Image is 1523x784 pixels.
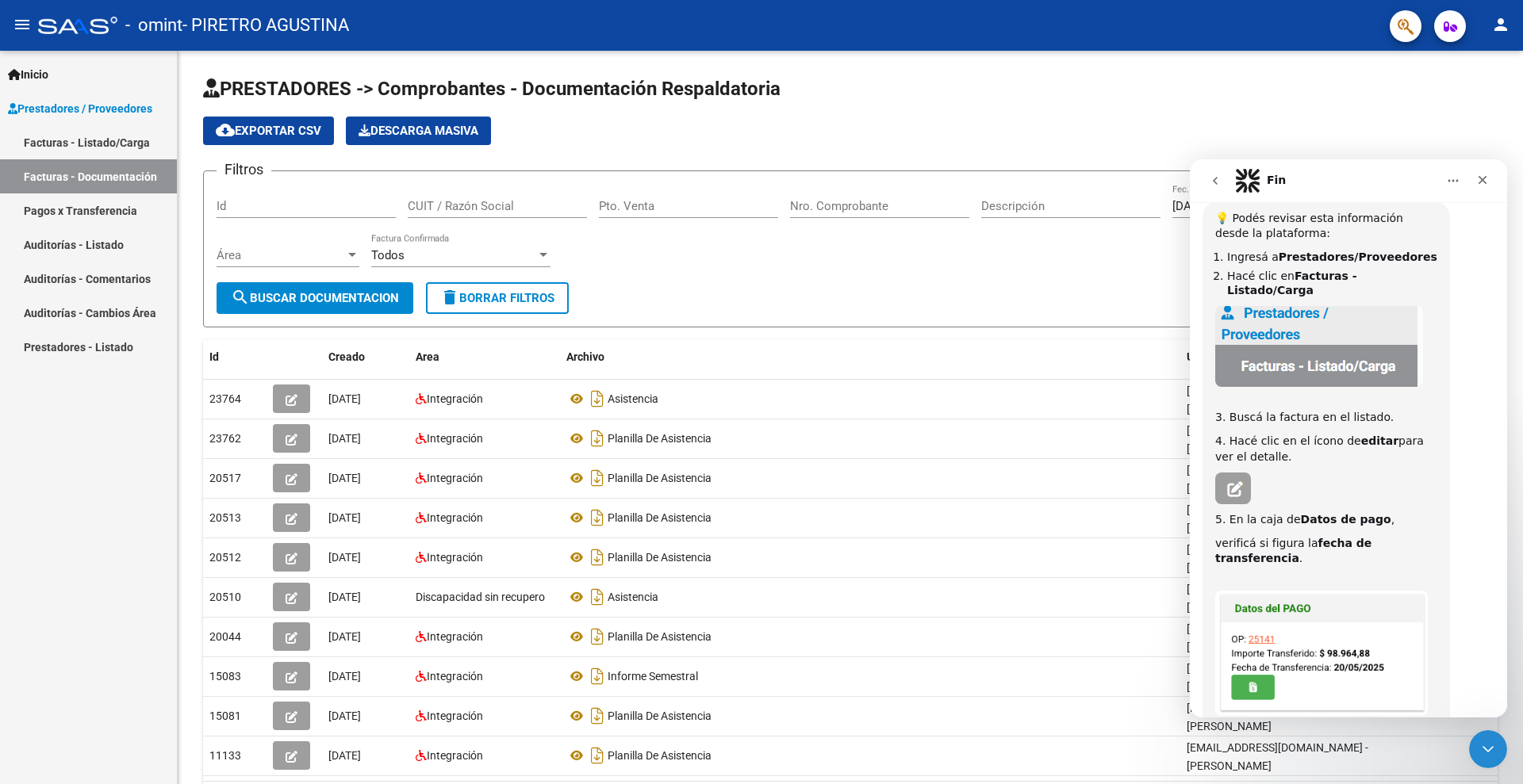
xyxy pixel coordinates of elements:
[608,670,698,683] span: Informe Semestral
[216,124,321,138] span: Exportar CSV
[1180,340,1418,374] datatable-header-cell: Usuario
[328,670,361,683] span: [DATE]
[25,52,247,82] div: 💡 Podés revisar esta información desde la plataforma:
[560,340,1180,374] datatable-header-cell: Archivo
[328,749,361,762] span: [DATE]
[209,670,241,683] span: 15083
[125,8,182,43] span: - omint
[427,670,483,683] span: Integración
[1187,464,1368,495] span: [EMAIL_ADDRESS][DOMAIN_NAME] - [PERSON_NAME]
[587,545,608,570] i: Descargar documento
[209,630,241,643] span: 20044
[1187,622,1368,653] span: [EMAIL_ADDRESS][DOMAIN_NAME] - [PERSON_NAME]
[427,749,483,762] span: Integración
[328,472,361,484] span: [DATE]
[1469,730,1507,768] iframe: Intercom live chat
[427,432,483,445] span: Integración
[328,432,361,445] span: [DATE]
[587,465,608,491] i: Descargar documento
[231,288,250,307] mat-icon: search
[587,743,608,768] i: Descargar documento
[440,291,554,305] span: Borrar Filtros
[427,472,483,484] span: Integración
[182,8,349,43] span: - PIRETRO AGUSTINA
[25,377,247,423] div: verificá si figura la . ​​
[37,109,247,139] li: Hacé clic en
[416,350,439,363] span: Area
[209,709,241,722] span: 15081
[209,432,241,445] span: 23762
[1187,741,1368,772] span: [EMAIL_ADDRESS][DOMAIN_NAME] - [PERSON_NAME]
[427,709,483,722] span: Integración
[1187,384,1368,415] span: [EMAIL_ADDRESS][DOMAIN_NAME] - [PERSON_NAME]
[608,432,712,445] span: Planilla De Asistencia
[13,15,32,34] mat-icon: menu
[216,120,235,140] mat-icon: cloud_download
[359,124,478,138] span: Descarga Masiva
[1187,662,1368,693] span: [EMAIL_ADDRESS][DOMAIN_NAME] - [PERSON_NAME]
[587,624,608,649] i: Descargar documento
[328,350,365,363] span: Creado
[416,591,545,603] span: Discapacidad sin recupero
[217,282,413,314] button: Buscar Documentacion
[346,117,491,145] app-download-masive: Descarga masiva de comprobantes (adjuntos)
[203,340,267,374] datatable-header-cell: Id
[587,386,608,411] i: Descargar documento
[328,511,361,524] span: [DATE]
[1190,159,1507,717] iframe: Intercom live chat
[427,551,483,564] span: Integración
[322,340,409,374] datatable-header-cell: Creado
[231,291,399,305] span: Buscar Documentacion
[217,159,271,181] h3: Filtros
[1187,702,1368,732] span: [EMAIL_ADDRESS][DOMAIN_NAME] - [PERSON_NAME]
[1187,503,1368,534] span: [EMAIL_ADDRESS][DOMAIN_NAME] - [PERSON_NAME]
[328,392,361,405] span: [DATE]
[566,350,604,363] span: Archivo
[1172,199,1208,213] input: Fecha inicio
[427,511,483,524] span: Integración
[209,350,219,363] span: Id
[608,749,712,762] span: Planilla De Asistencia
[8,66,48,83] span: Inicio
[328,551,361,564] span: [DATE]
[608,472,712,484] span: Planilla De Asistencia
[587,505,608,530] i: Descargar documento
[111,354,201,366] b: Datos de pago
[209,511,241,524] span: 20513
[608,551,712,564] span: Planilla De Asistencia
[37,90,247,105] li: Ingresá a
[1491,15,1510,34] mat-icon: person
[608,630,712,643] span: Planilla De Asistencia
[203,78,781,100] span: PRESTADORES -> Comprobantes - Documentación Respaldatoria
[328,591,361,603] span: [DATE]
[25,235,247,266] div: 3. Buscá la factura en el listado.
[427,392,483,405] span: Integración
[1187,543,1368,574] span: [EMAIL_ADDRESS][DOMAIN_NAME] - [PERSON_NAME]
[587,703,608,729] i: Descargar documento
[1187,350,1226,363] span: Usuario
[587,426,608,451] i: Descargar documento
[608,511,712,524] span: Planilla De Asistencia
[608,392,658,405] span: Asistencia
[587,664,608,689] i: Descargar documento
[608,591,658,603] span: Asistencia
[409,340,560,374] datatable-header-cell: Area
[1187,583,1368,614] span: [EMAIL_ADDRESS][DOMAIN_NAME] - [PERSON_NAME]
[209,749,241,762] span: 11133
[25,274,247,305] div: 4. Hacé clic en el ícono de para ver el detalle.
[37,110,167,138] b: Facturas - Listado/Carga
[608,709,712,722] span: Planilla De Asistencia
[89,91,247,104] b: Prestadores/Proveedores
[427,630,483,643] span: Integración
[209,551,241,564] span: 20512
[25,353,247,369] div: 5. En la caja de ,
[1187,424,1368,455] span: [EMAIL_ADDRESS][DOMAIN_NAME] - [PERSON_NAME]
[346,117,491,145] button: Descarga Masiva
[203,117,334,145] button: Exportar CSV
[587,584,608,610] i: Descargar documento
[25,377,182,406] b: fecha de transferencia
